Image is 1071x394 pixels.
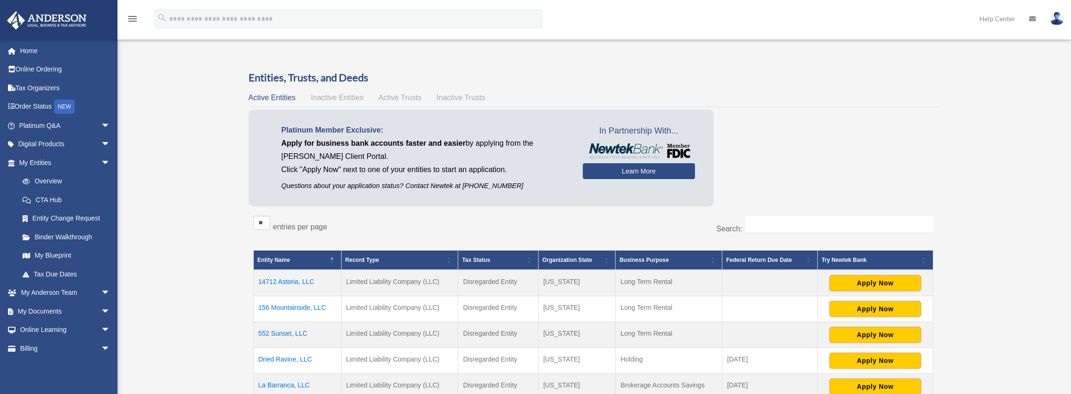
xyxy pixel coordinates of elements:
[13,246,120,265] a: My Blueprint
[538,296,615,322] td: [US_STATE]
[818,251,933,270] th: Try Newtek Bank : Activate to sort
[722,251,818,270] th: Federal Return Due Date: Activate to sort
[101,321,120,340] span: arrow_drop_down
[253,322,341,348] td: 552 Sunset, LLC
[101,116,120,135] span: arrow_drop_down
[619,257,669,263] span: Business Purpose
[821,254,918,266] div: Try Newtek Bank
[341,251,458,270] th: Record Type: Activate to sort
[341,348,458,374] td: Limited Liability Company (LLC)
[829,353,921,369] button: Apply Now
[101,153,120,173] span: arrow_drop_down
[13,265,120,284] a: Tax Due Dates
[101,135,120,154] span: arrow_drop_down
[726,257,792,263] span: Federal Return Due Date
[281,124,569,137] p: Platinum Member Exclusive:
[538,322,615,348] td: [US_STATE]
[722,348,818,374] td: [DATE]
[54,100,75,114] div: NEW
[249,94,296,102] span: Active Entities
[7,41,125,60] a: Home
[616,322,722,348] td: Long Term Rental
[583,163,695,179] a: Learn More
[345,257,379,263] span: Record Type
[13,172,115,191] a: Overview
[101,284,120,303] span: arrow_drop_down
[7,60,125,79] a: Online Ordering
[616,270,722,296] td: Long Term Rental
[101,302,120,321] span: arrow_drop_down
[7,302,125,321] a: My Documentsarrow_drop_down
[542,257,592,263] span: Organization State
[311,94,363,102] span: Inactive Entities
[587,143,690,158] img: NewtekBankLogoSM.png
[258,257,290,263] span: Entity Name
[7,97,125,117] a: Order StatusNEW
[13,209,120,228] a: Entity Change Request
[458,270,539,296] td: Disregarded Entity
[7,284,125,302] a: My Anderson Teamarrow_drop_down
[616,296,722,322] td: Long Term Rental
[127,13,138,24] i: menu
[829,275,921,291] button: Apply Now
[7,339,125,358] a: Billingarrow_drop_down
[13,228,120,246] a: Binder Walkthrough
[281,139,466,147] span: Apply for business bank accounts faster and easier
[7,321,125,339] a: Online Learningarrow_drop_down
[716,225,742,233] label: Search:
[281,180,569,192] p: Questions about your application status? Contact Newtek at [PHONE_NUMBER]
[281,163,569,176] p: Click "Apply Now" next to one of your entities to start an application.
[829,301,921,317] button: Apply Now
[829,327,921,343] button: Apply Now
[281,137,569,163] p: by applying from the [PERSON_NAME] Client Portal.
[378,94,422,102] span: Active Trusts
[13,190,120,209] a: CTA Hub
[157,13,167,23] i: search
[7,116,125,135] a: Platinum Q&Aarrow_drop_down
[253,270,341,296] td: 14712 Astoria, LLC
[127,16,138,24] a: menu
[458,296,539,322] td: Disregarded Entity
[538,251,615,270] th: Organization State: Activate to sort
[616,251,722,270] th: Business Purpose: Activate to sort
[341,270,458,296] td: Limited Liability Company (LLC)
[458,348,539,374] td: Disregarded Entity
[7,153,120,172] a: My Entitiesarrow_drop_down
[538,348,615,374] td: [US_STATE]
[462,257,490,263] span: Tax Status
[458,322,539,348] td: Disregarded Entity
[7,79,125,97] a: Tax Organizers
[253,348,341,374] td: Dried Ravine, LLC
[1050,12,1064,25] img: User Pic
[583,124,695,139] span: In Partnership With...
[341,322,458,348] td: Limited Liability Company (LLC)
[616,348,722,374] td: Holding
[341,296,458,322] td: Limited Liability Company (LLC)
[458,251,539,270] th: Tax Status: Activate to sort
[101,339,120,358] span: arrow_drop_down
[538,270,615,296] td: [US_STATE]
[437,94,485,102] span: Inactive Trusts
[253,296,341,322] td: 156 Mountainside, LLC
[7,358,125,377] a: Events Calendar
[253,251,341,270] th: Entity Name: Activate to invert sorting
[249,71,938,85] h3: Entities, Trusts, and Deeds
[7,135,125,154] a: Digital Productsarrow_drop_down
[4,11,89,30] img: Anderson Advisors Platinum Portal
[273,223,328,231] label: entries per page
